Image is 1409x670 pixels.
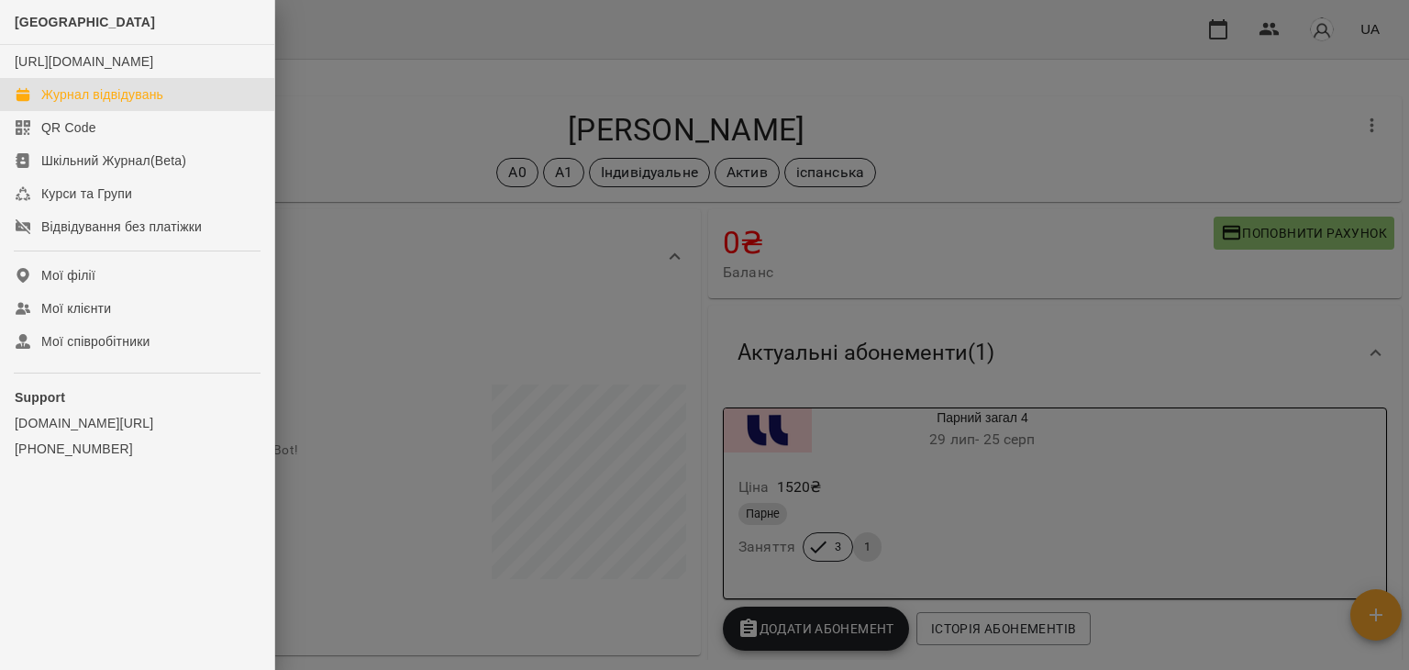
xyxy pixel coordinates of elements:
div: Шкільний Журнал(Beta) [41,151,186,170]
div: Журнал відвідувань [41,85,163,104]
span: [GEOGRAPHIC_DATA] [15,15,155,29]
a: [URL][DOMAIN_NAME] [15,54,153,69]
a: [PHONE_NUMBER] [15,440,260,458]
a: [DOMAIN_NAME][URL] [15,414,260,432]
div: Курси та Групи [41,184,132,203]
p: Support [15,388,260,407]
div: Мої філії [41,266,95,285]
div: Відвідування без платіжки [41,218,202,236]
div: Мої співробітники [41,332,150,351]
div: QR Code [41,118,96,137]
div: Мої клієнти [41,299,111,318]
